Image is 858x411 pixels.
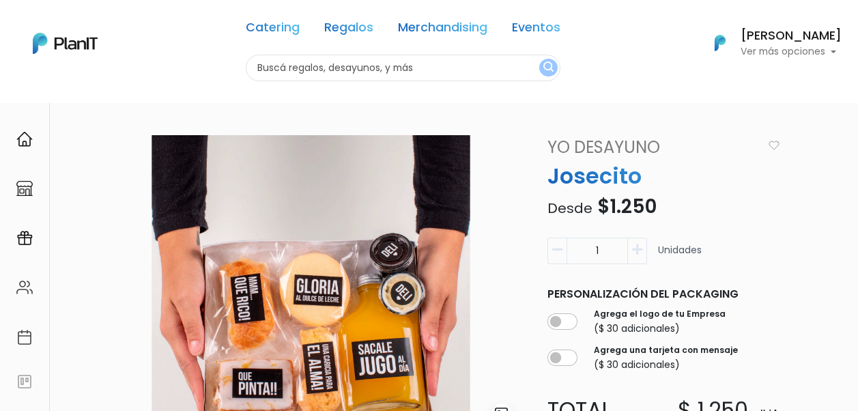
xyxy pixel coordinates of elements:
[16,373,33,390] img: feedback-78b5a0c8f98aac82b08bfc38622c3050aee476f2c9584af64705fc4e61158814.svg
[512,22,560,38] a: Eventos
[594,344,738,356] label: Agrega una tarjeta con mensaje
[16,230,33,246] img: campaigns-02234683943229c281be62815700db0a1741e53638e28bf9629b52c665b00959.svg
[741,47,842,57] p: Ver más opciones
[539,135,767,160] a: Yo Desayuno
[246,22,300,38] a: Catering
[539,160,788,193] p: Josecito
[594,322,726,336] p: ($ 30 adicionales)
[697,25,842,61] button: PlanIt Logo [PERSON_NAME] Ver más opciones
[769,141,780,150] img: heart_icon
[705,28,735,58] img: PlanIt Logo
[547,199,592,218] span: Desde
[658,243,702,270] p: Unidades
[324,22,373,38] a: Regalos
[547,286,780,302] p: Personalización del packaging
[543,61,554,74] img: search_button-432b6d5273f82d61273b3651a40e1bd1b912527efae98b1b7a1b2c0702e16a8d.svg
[246,55,560,81] input: Buscá regalos, desayunos, y más
[16,131,33,147] img: home-e721727adea9d79c4d83392d1f703f7f8bce08238fde08b1acbfd93340b81755.svg
[16,279,33,296] img: people-662611757002400ad9ed0e3c099ab2801c6687ba6c219adb57efc949bc21e19d.svg
[594,358,738,372] p: ($ 30 adicionales)
[398,22,487,38] a: Merchandising
[16,329,33,345] img: calendar-87d922413cdce8b2cf7b7f5f62616a5cf9e4887200fb71536465627b3292af00.svg
[597,193,657,220] span: $1.250
[594,308,726,320] label: Agrega el logo de tu Empresa
[33,33,98,54] img: PlanIt Logo
[16,180,33,197] img: marketplace-4ceaa7011d94191e9ded77b95e3339b90024bf715f7c57f8cf31f2d8c509eaba.svg
[741,30,842,42] h6: [PERSON_NAME]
